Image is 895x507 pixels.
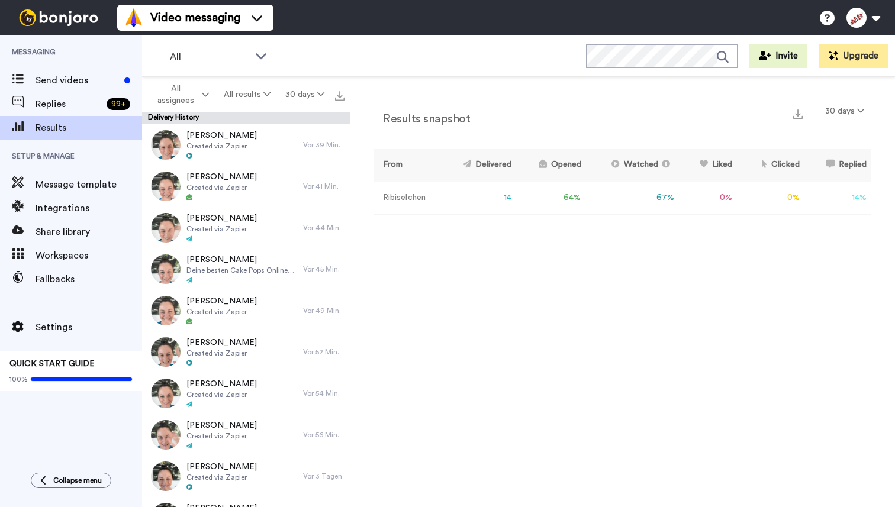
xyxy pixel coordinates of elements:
div: Vor 3 Tagen [303,472,345,481]
button: 30 days [818,101,871,122]
span: [PERSON_NAME] [186,461,257,473]
span: [PERSON_NAME] [186,337,257,348]
th: Clicked [737,149,804,182]
span: QUICK START GUIDE [9,360,95,368]
button: Export a summary of each team member’s results that match this filter now. [790,105,806,122]
span: Created via Zapier [186,141,257,151]
div: Vor 39 Min. [303,140,345,150]
button: All results [217,84,278,105]
button: Upgrade [819,44,888,68]
span: Created via Zapier [186,473,257,482]
span: [PERSON_NAME] [186,212,257,224]
img: e0c47eeb-6fac-4373-af94-d6bfadd526f1-thumb.jpg [151,296,181,325]
span: Share library [36,225,142,239]
img: vm-color.svg [124,8,143,27]
th: Opened [516,149,586,182]
a: [PERSON_NAME]Created via ZapierVor 41 Min. [142,166,350,207]
img: df5a7611-59de-43f6-8605-c893c60f64e3-thumb.jpg [151,254,181,284]
span: Created via Zapier [186,307,257,317]
td: 64 % [516,182,586,214]
span: Send videos [36,73,120,88]
a: [PERSON_NAME]Created via ZapierVor 44 Min. [142,207,350,248]
span: Created via Zapier [186,431,257,441]
td: 67 % [586,182,679,214]
span: [PERSON_NAME] [186,254,297,266]
img: bj-logo-header-white.svg [14,9,103,26]
img: a5a7ada4-b1d9-4dee-933a-964be829f3b6-thumb.jpg [151,420,181,450]
span: Message template [36,177,142,192]
span: Fallbacks [36,272,142,286]
img: export.svg [335,91,345,101]
a: [PERSON_NAME]Created via ZapierVor 52 Min. [142,331,350,373]
h2: Results snapshot [374,112,470,125]
a: [PERSON_NAME]Deine besten Cake Pops OnlinekursVor 45 Min. [142,248,350,290]
span: Integrations [36,201,142,215]
div: 99 + [107,98,130,110]
img: 6fcffa93-1bc4-41e6-acce-5c5c6c9f17fa-thumb.jpg [151,213,181,243]
div: Vor 54 Min. [303,389,345,398]
span: Collapse menu [53,476,102,485]
td: 0 % [679,182,737,214]
span: 100% [9,374,28,384]
a: [PERSON_NAME]Created via ZapierVor 56 Min. [142,414,350,456]
a: [PERSON_NAME]Created via ZapierVor 54 Min. [142,373,350,414]
td: 14 % [804,182,871,214]
span: Settings [36,320,142,334]
span: All assignees [152,83,199,106]
th: Replied [804,149,871,182]
a: [PERSON_NAME]Created via ZapierVor 39 Min. [142,124,350,166]
div: Vor 45 Min. [303,264,345,274]
span: Deine besten Cake Pops Onlinekurs [186,266,297,275]
span: [PERSON_NAME] [186,295,257,307]
div: Vor 44 Min. [303,223,345,232]
span: All [170,50,249,64]
span: Created via Zapier [186,224,257,234]
button: 30 days [278,84,331,105]
img: d005032a-1500-4da8-9d22-094825847461-thumb.jpg [151,172,181,201]
span: Created via Zapier [186,390,257,399]
button: Export all results that match these filters now. [331,86,348,104]
div: Vor 52 Min. [303,347,345,357]
span: [PERSON_NAME] [186,378,257,390]
span: [PERSON_NAME] [186,130,257,141]
span: Video messaging [150,9,240,26]
td: 0 % [737,182,804,214]
span: Created via Zapier [186,183,257,192]
a: [PERSON_NAME]Created via ZapierVor 3 Tagen [142,456,350,497]
img: 24288c20-d418-4ffd-a894-56838a023b90-thumb.jpg [151,461,181,491]
td: 14 [440,182,516,214]
span: Results [36,121,142,135]
span: [PERSON_NAME] [186,171,257,183]
img: 7c03af48-74f1-4718-92f1-d40276fd57fe-thumb.jpg [151,130,181,160]
span: [PERSON_NAME] [186,419,257,431]
button: Collapse menu [31,473,111,488]
th: Liked [679,149,737,182]
th: From [374,149,440,182]
span: Replies [36,97,102,111]
span: Workspaces [36,248,142,263]
a: [PERSON_NAME]Created via ZapierVor 49 Min. [142,290,350,331]
div: Vor 41 Min. [303,182,345,191]
button: All assignees [144,78,217,111]
th: Delivered [440,149,516,182]
button: Invite [749,44,807,68]
th: Watched [586,149,679,182]
div: Delivery History [142,112,350,124]
td: Ribiselchen [374,182,440,214]
div: Vor 49 Min. [303,306,345,315]
img: aae0f44e-05fb-4539-88ca-754a7ac67731-thumb.jpg [151,337,181,367]
img: b8971018-f7fd-4d28-b499-a5e8016ce1ab-thumb.jpg [151,379,181,408]
div: Vor 56 Min. [303,430,345,440]
img: export.svg [793,109,803,119]
span: Created via Zapier [186,348,257,358]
